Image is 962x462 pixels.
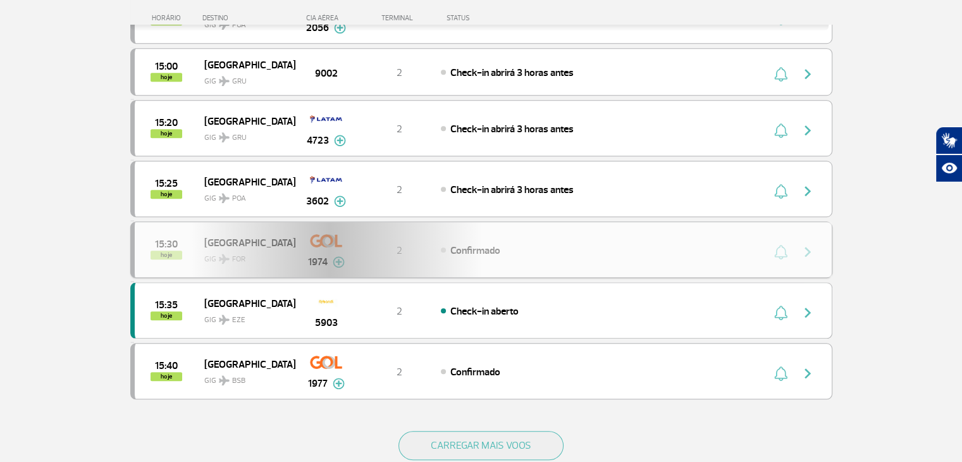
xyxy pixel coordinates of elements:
[450,123,574,135] span: Check-in abrirá 3 horas antes
[935,127,962,154] button: Abrir tradutor de língua de sinais.
[774,123,787,138] img: sino-painel-voo.svg
[800,66,815,82] img: seta-direita-painel-voo.svg
[202,14,295,22] div: DESTINO
[204,125,285,144] span: GIG
[397,123,402,135] span: 2
[334,135,346,146] img: mais-info-painel-voo.svg
[800,305,815,320] img: seta-direita-painel-voo.svg
[295,14,358,22] div: CIA AÉREA
[774,366,787,381] img: sino-painel-voo.svg
[333,378,345,389] img: mais-info-painel-voo.svg
[219,193,230,203] img: destiny_airplane.svg
[334,196,346,207] img: mais-info-painel-voo.svg
[450,184,574,196] span: Check-in abrirá 3 horas antes
[219,132,230,142] img: destiny_airplane.svg
[204,113,285,129] span: [GEOGRAPHIC_DATA]
[308,376,328,391] span: 1977
[155,361,178,370] span: 2025-09-30 15:40:00
[774,66,787,82] img: sino-painel-voo.svg
[204,295,285,311] span: [GEOGRAPHIC_DATA]
[219,315,230,325] img: destiny_airplane.svg
[358,14,440,22] div: TERMINAL
[204,308,285,326] span: GIG
[232,315,245,326] span: EZE
[204,356,285,372] span: [GEOGRAPHIC_DATA]
[450,305,519,318] span: Check-in aberto
[204,186,285,204] span: GIG
[155,118,178,127] span: 2025-09-30 15:20:00
[307,133,329,148] span: 4723
[232,193,246,204] span: POA
[450,366,500,378] span: Confirmado
[204,56,285,73] span: [GEOGRAPHIC_DATA]
[440,14,543,22] div: STATUS
[306,194,329,209] span: 3602
[935,154,962,182] button: Abrir recursos assistivos.
[219,76,230,86] img: destiny_airplane.svg
[232,132,247,144] span: GRU
[151,372,182,381] span: hoje
[219,375,230,385] img: destiny_airplane.svg
[204,69,285,87] span: GIG
[398,431,564,460] button: CARREGAR MAIS VOOS
[774,305,787,320] img: sino-painel-voo.svg
[397,305,402,318] span: 2
[204,368,285,387] span: GIG
[155,62,178,71] span: 2025-09-30 15:00:00
[232,375,245,387] span: BSB
[774,184,787,199] img: sino-painel-voo.svg
[935,127,962,182] div: Plugin de acessibilidade da Hand Talk.
[800,123,815,138] img: seta-direita-painel-voo.svg
[134,14,203,22] div: HORÁRIO
[155,301,178,309] span: 2025-09-30 15:35:00
[800,184,815,199] img: seta-direita-painel-voo.svg
[397,366,402,378] span: 2
[315,315,338,330] span: 5903
[151,73,182,82] span: hoje
[800,366,815,381] img: seta-direita-painel-voo.svg
[315,66,338,81] span: 9002
[450,66,574,79] span: Check-in abrirá 3 horas antes
[151,129,182,138] span: hoje
[232,76,247,87] span: GRU
[204,173,285,190] span: [GEOGRAPHIC_DATA]
[151,190,182,199] span: hoje
[397,66,402,79] span: 2
[155,179,178,188] span: 2025-09-30 15:25:00
[151,311,182,320] span: hoje
[397,184,402,196] span: 2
